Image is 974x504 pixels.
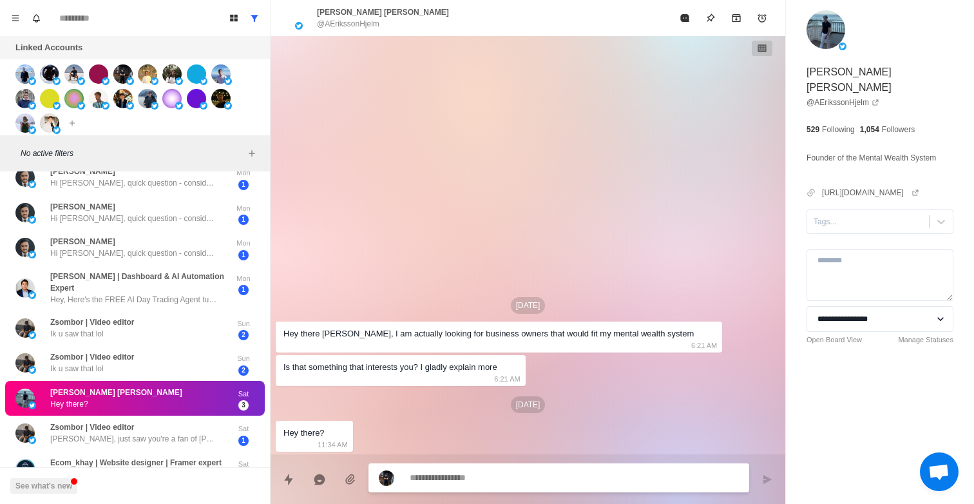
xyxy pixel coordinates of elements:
p: Mon [227,273,260,284]
p: @AErikssonHjelm [317,18,379,30]
img: picture [15,238,35,257]
img: picture [138,89,157,108]
button: Add reminder [749,5,775,31]
img: picture [224,77,232,85]
button: Reply with AI [307,467,332,492]
p: Hey there? [50,398,88,410]
p: Sun [227,318,260,329]
p: Mon [227,168,260,179]
p: Sat [227,389,260,400]
p: Mon [227,238,260,249]
p: [PERSON_NAME] [PERSON_NAME] [317,6,449,18]
button: Notifications [26,8,46,28]
button: Show all conversations [244,8,265,28]
p: Sat [227,459,260,470]
p: Founder of the Mental Wealth System [807,151,936,165]
p: [PERSON_NAME] [50,166,115,177]
img: picture [28,251,36,258]
img: picture [839,43,846,50]
p: Hi [PERSON_NAME], quick question - considering hiring a professional to take care of your social ... [50,247,218,259]
img: picture [77,102,85,110]
img: picture [15,389,35,408]
img: picture [28,291,36,299]
p: 529 [807,124,819,135]
p: Ik u saw that lol [50,363,104,374]
p: [PERSON_NAME] [PERSON_NAME] [807,64,953,95]
span: 3 [238,400,249,411]
img: picture [15,168,35,187]
img: picture [162,89,182,108]
button: Add filters [244,146,260,161]
img: picture [28,126,36,134]
p: Zsombor | Video editor [50,351,134,363]
img: picture [64,64,84,84]
img: picture [162,64,182,84]
span: 1 [238,250,249,260]
img: picture [200,102,207,110]
p: [PERSON_NAME] [50,236,115,247]
img: picture [126,102,134,110]
span: 1 [238,215,249,225]
img: picture [28,366,36,374]
p: 1,054 [860,124,879,135]
img: picture [379,470,394,486]
img: picture [89,89,108,108]
p: [PERSON_NAME] | Dashboard & AI Automation Expert [50,271,227,294]
img: picture [15,64,35,84]
button: Pin [698,5,723,31]
a: Manage Statuses [898,334,953,345]
p: Following [822,124,855,135]
img: picture [126,77,134,85]
img: picture [15,318,35,338]
p: 6:21 AM [494,372,520,386]
a: @AErikssonHjelm [807,97,879,108]
div: Hey there [PERSON_NAME], I am actually looking for business owners that would fit my mental wealt... [283,327,694,341]
img: picture [102,102,110,110]
button: Mark as read [672,5,698,31]
img: picture [15,353,35,373]
span: 2 [238,365,249,376]
a: [URL][DOMAIN_NAME] [822,187,919,199]
p: Hey, Here's the FREE AI Day Trading Agent tutorial as promised: Watch here: [URL][DOMAIN_NAME] ( ... [50,294,218,305]
p: Ik u saw that lol [50,328,104,340]
p: 11:34 AM [318,438,347,452]
button: Archive [723,5,749,31]
a: Open Board View [807,334,862,345]
img: picture [187,89,206,108]
img: picture [40,64,59,84]
img: picture [40,89,59,108]
p: [DATE] [511,297,546,314]
p: [PERSON_NAME] [PERSON_NAME] [50,387,182,398]
p: [PERSON_NAME] [50,201,115,213]
img: picture [28,102,36,110]
img: picture [113,64,133,84]
img: picture [53,102,61,110]
div: Hey there? [283,426,325,440]
img: picture [102,77,110,85]
span: 1 [238,436,249,446]
img: picture [77,77,85,85]
div: Open chat [920,452,959,491]
button: See what's new [10,478,77,494]
button: Add media [338,467,363,492]
img: picture [28,402,36,409]
span: 1 [238,180,249,190]
p: Ecom_khay | Website designer | Framer expert [50,457,222,469]
img: picture [15,423,35,443]
img: picture [89,64,108,84]
img: picture [175,102,183,110]
img: picture [53,126,61,134]
img: picture [15,89,35,108]
img: picture [28,180,36,188]
p: Linked Accounts [15,41,82,54]
p: 6:21 AM [691,338,717,353]
button: Quick replies [276,467,301,492]
p: Zsombor | Video editor [50,316,134,328]
img: picture [295,22,303,30]
span: 2 [238,330,249,340]
p: Sat [227,423,260,434]
img: picture [15,459,35,478]
img: picture [211,64,231,84]
img: picture [211,89,231,108]
div: Is that something that interests you? I gladly explain more [283,360,497,374]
